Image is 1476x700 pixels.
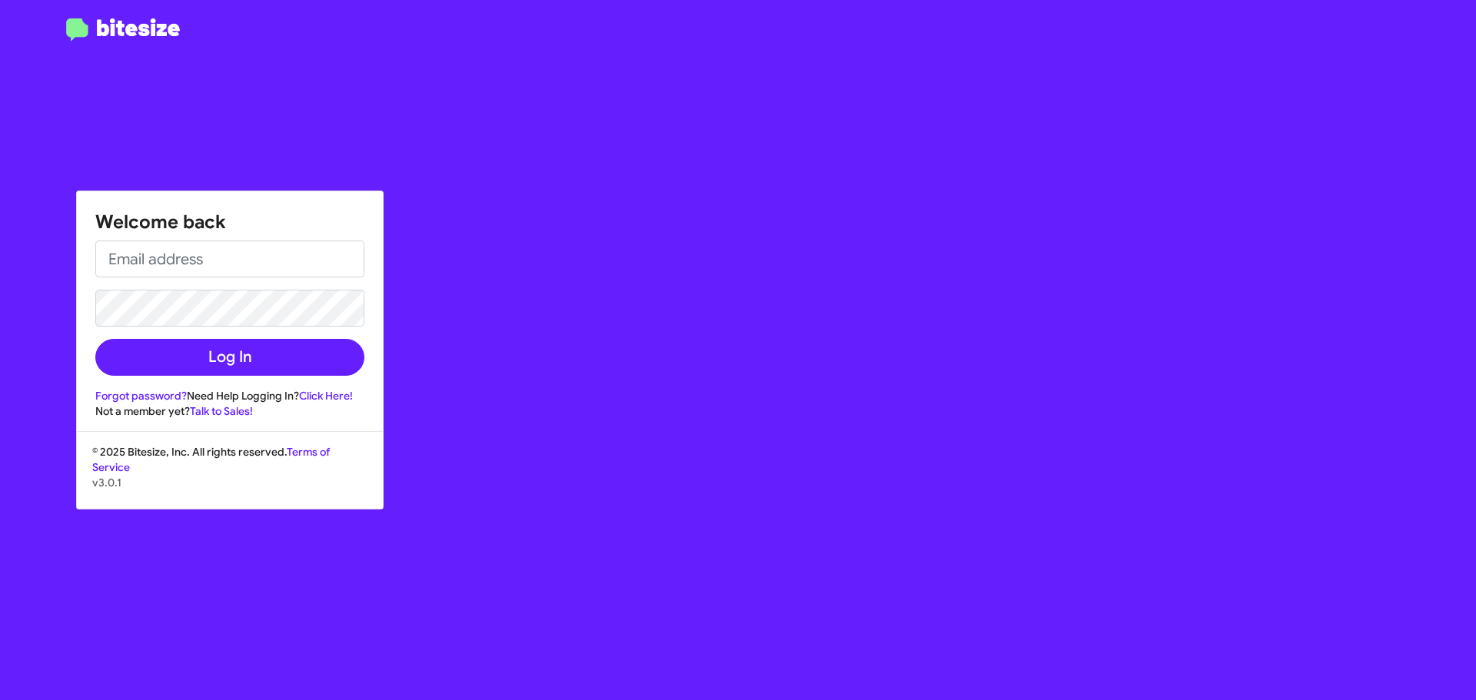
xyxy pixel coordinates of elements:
button: Log In [95,339,364,376]
a: Talk to Sales! [190,404,253,418]
div: Not a member yet? [95,403,364,419]
h1: Welcome back [95,210,364,234]
a: Click Here! [299,389,353,403]
p: v3.0.1 [92,475,367,490]
input: Email address [95,241,364,277]
div: Need Help Logging In? [95,388,364,403]
div: © 2025 Bitesize, Inc. All rights reserved. [77,444,383,509]
a: Forgot password? [95,389,187,403]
